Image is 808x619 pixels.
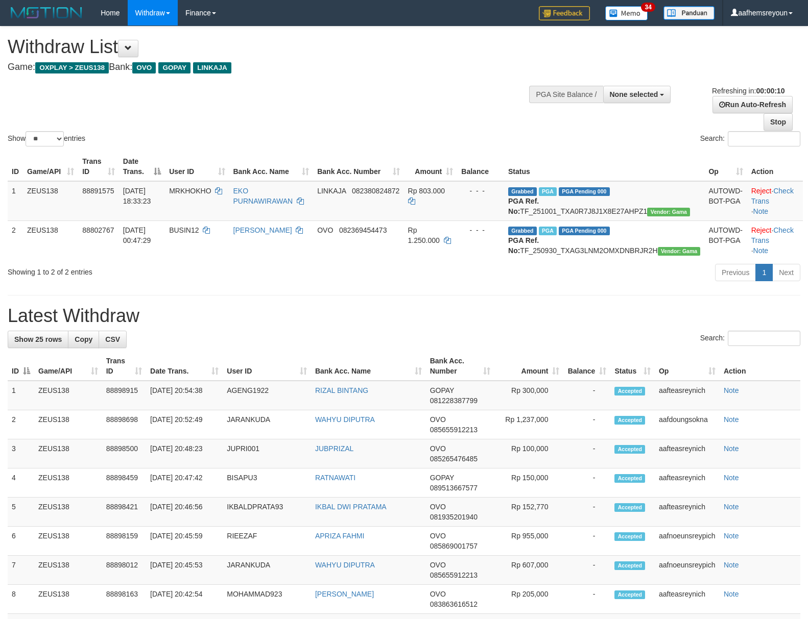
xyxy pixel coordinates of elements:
[724,561,739,569] a: Note
[223,439,311,468] td: JUPRI001
[8,410,34,439] td: 2
[563,381,610,410] td: -
[34,381,102,410] td: ZEUS138
[563,468,610,498] td: -
[539,187,557,196] span: Marked by aafpengsreynich
[764,113,793,131] a: Stop
[158,62,191,73] span: GOPAY
[315,561,375,569] a: WAHYU DIPUTRA
[715,264,756,281] a: Previous
[704,181,747,221] td: AUTOWD-BOT-PGA
[494,585,564,614] td: Rp 205,000
[315,532,364,540] a: APRIZA FAHMI
[430,415,446,424] span: OVO
[559,227,610,235] span: PGA Pending
[494,556,564,585] td: Rp 607,000
[655,527,720,556] td: aafnoeunsreypich
[430,590,446,598] span: OVO
[655,352,720,381] th: Op: activate to sort column ascending
[102,498,146,527] td: 88898421
[461,225,500,235] div: - - -
[75,335,92,343] span: Copy
[430,444,446,453] span: OVO
[610,352,655,381] th: Status: activate to sort column ascending
[539,227,557,235] span: Marked by aafsreyleap
[8,306,800,326] h1: Latest Withdraw
[610,90,658,98] span: None selected
[751,226,772,234] a: Reject
[102,352,146,381] th: Trans ID: activate to sort column ascending
[146,585,223,614] td: [DATE] 20:42:54
[408,226,440,244] span: Rp 1.250.000
[663,6,715,20] img: panduan.png
[430,455,478,463] span: Copy 085265476485 to clipboard
[563,498,610,527] td: -
[494,410,564,439] td: Rp 1,237,000
[82,226,114,234] span: 88802767
[223,556,311,585] td: JARANKUDA
[146,468,223,498] td: [DATE] 20:47:42
[78,152,119,181] th: Trans ID: activate to sort column ascending
[102,527,146,556] td: 88898159
[408,187,445,195] span: Rp 803.000
[655,381,720,410] td: aafteasreynich
[317,187,346,195] span: LINKAJA
[563,585,610,614] td: -
[8,62,529,72] h4: Game: Bank:
[102,585,146,614] td: 88898163
[105,335,120,343] span: CSV
[700,131,800,146] label: Search:
[605,6,648,20] img: Button%20Memo.svg
[8,220,23,260] td: 2
[8,585,34,614] td: 8
[430,542,478,550] span: Copy 085869001757 to clipboard
[614,532,645,541] span: Accepted
[146,410,223,439] td: [DATE] 20:52:49
[315,474,355,482] a: RATNAWATI
[123,226,151,244] span: [DATE] 00:47:29
[700,331,800,346] label: Search:
[317,226,333,234] span: OVO
[223,585,311,614] td: MOHAMMAD923
[751,187,772,195] a: Reject
[223,498,311,527] td: IKBALDPRATA93
[34,585,102,614] td: ZEUS138
[8,131,85,146] label: Show entries
[614,503,645,512] span: Accepted
[315,386,368,394] a: RIZAL BINTANG
[756,87,785,95] strong: 00:00:10
[508,197,539,215] b: PGA Ref. No:
[8,352,34,381] th: ID: activate to sort column descending
[8,556,34,585] td: 7
[430,426,478,434] span: Copy 085655912213 to clipboard
[102,381,146,410] td: 88898915
[223,381,311,410] td: AGENG1922
[34,352,102,381] th: Game/API: activate to sort column ascending
[352,187,399,195] span: Copy 082380824872 to clipboard
[102,439,146,468] td: 88898500
[8,527,34,556] td: 6
[655,439,720,468] td: aafteasreynich
[753,246,769,255] a: Note
[430,503,446,511] span: OVO
[315,444,353,453] a: JUBPRIZAL
[23,181,78,221] td: ZEUS138
[755,264,773,281] a: 1
[720,352,800,381] th: Action
[614,416,645,425] span: Accepted
[404,152,458,181] th: Amount: activate to sort column ascending
[504,152,704,181] th: Status
[8,468,34,498] td: 4
[223,527,311,556] td: RIEEZAF
[315,415,375,424] a: WAHYU DIPUTRA
[23,152,78,181] th: Game/API: activate to sort column ascending
[563,410,610,439] td: -
[751,187,794,205] a: Check Trans
[146,527,223,556] td: [DATE] 20:45:59
[8,439,34,468] td: 3
[313,152,403,181] th: Bank Acc. Number: activate to sort column ascending
[34,439,102,468] td: ZEUS138
[712,96,793,113] a: Run Auto-Refresh
[614,474,645,483] span: Accepted
[508,187,537,196] span: Grabbed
